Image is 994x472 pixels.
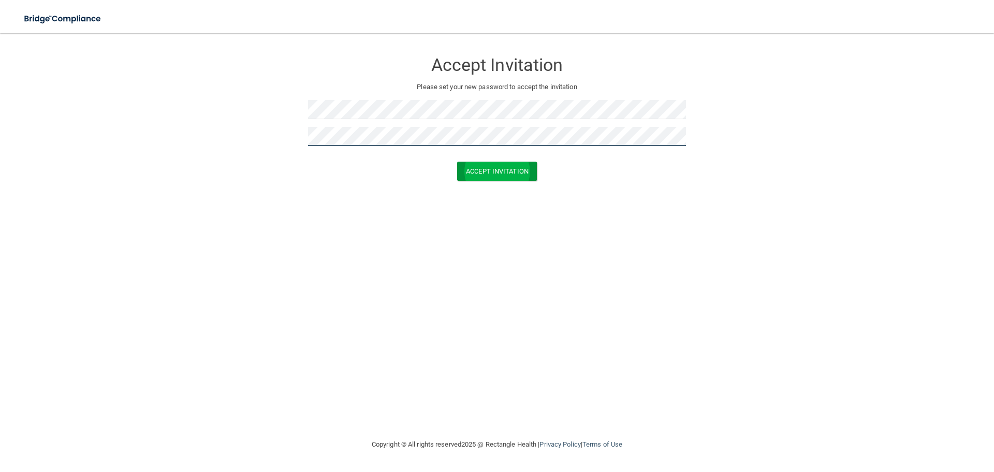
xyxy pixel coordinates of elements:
a: Privacy Policy [539,440,580,448]
img: bridge_compliance_login_screen.278c3ca4.svg [16,8,111,30]
a: Terms of Use [582,440,622,448]
p: Please set your new password to accept the invitation [316,81,678,93]
button: Accept Invitation [457,162,537,181]
div: Copyright © All rights reserved 2025 @ Rectangle Health | | [308,428,686,461]
h3: Accept Invitation [308,55,686,75]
